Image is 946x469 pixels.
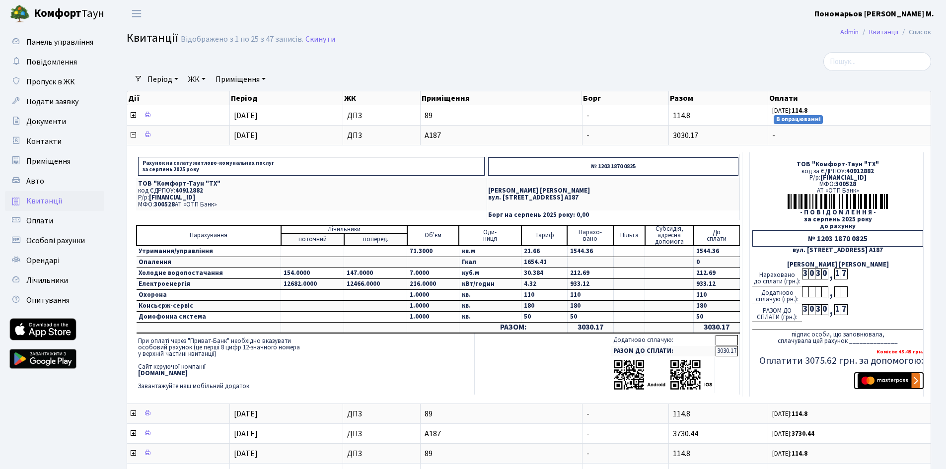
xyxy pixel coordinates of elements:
img: logo.png [10,4,30,24]
td: 212.69 [694,268,740,279]
td: Оди- ниця [459,225,521,246]
span: [DATE] [234,448,258,459]
td: 12682.0000 [281,279,344,290]
div: 3 [802,304,808,315]
div: № 1203 1870 0825 [752,230,923,247]
div: 1 [834,304,841,315]
div: Р/р: [752,175,923,181]
span: ДП3 [347,410,416,418]
th: Оплати [768,91,931,105]
span: 114.8 [673,448,690,459]
span: Документи [26,116,66,127]
span: ДП3 [347,430,416,438]
span: ДП3 [347,132,416,139]
span: 40912882 [175,186,203,195]
td: кв. [459,312,521,323]
td: 154.0000 [281,268,344,279]
div: код за ЄДРПОУ: [752,168,923,175]
td: кв. [459,290,521,301]
th: Приміщення [421,91,582,105]
a: Лічильники [5,270,104,290]
div: Нараховано до сплати (грн.): [752,268,802,286]
span: 89 [425,410,578,418]
td: кВт/годин [459,279,521,290]
span: [DATE] [234,408,258,419]
div: підпис особи, що заповнювала, сплачувала цей рахунок ______________ [752,330,923,344]
a: Контакти [5,132,104,151]
td: 110 [521,290,568,301]
span: Лічильники [26,275,68,286]
div: Відображено з 1 по 25 з 47 записів. [181,35,303,44]
a: Період [144,71,182,88]
td: Утримання/управління [137,246,281,257]
td: 933.12 [694,279,740,290]
a: ЖК [184,71,210,88]
div: АТ «ОТП Банк» [752,188,923,194]
span: Приміщення [26,156,71,167]
td: куб.м [459,268,521,279]
p: Борг на серпень 2025 року: 0,00 [488,212,738,218]
nav: breadcrumb [825,22,946,43]
td: Гкал [459,257,521,268]
td: Субсидія, адресна допомога [645,225,694,246]
span: - [772,132,927,139]
div: 3 [815,268,821,279]
div: - П О В І Д О М Л Е Н Н Я - [752,209,923,216]
span: - [586,448,589,459]
span: Подати заявку [26,96,78,107]
td: Тариф [521,225,568,246]
td: 3030.17 [694,323,740,333]
a: Квитанції [5,191,104,211]
td: 71.3000 [407,246,459,257]
span: Авто [26,176,44,187]
b: Комфорт [34,5,81,21]
td: поперед. [344,233,407,246]
span: А187 [425,132,578,139]
th: Дії [127,91,230,105]
td: кв. [459,301,521,312]
span: Панель управління [26,37,93,48]
th: Борг [582,91,668,105]
span: [DATE] [234,110,258,121]
td: До cплати [694,225,740,246]
a: Приміщення [212,71,270,88]
div: за серпень 2025 року [752,216,923,223]
span: 114.8 [673,110,690,121]
td: Пільга [613,225,645,246]
td: 50 [521,312,568,323]
small: [DATE]: [772,429,814,438]
td: 147.0000 [344,268,407,279]
td: 3030.17 [567,323,613,333]
span: [FINANCIAL_ID] [149,193,195,202]
td: 1.0000 [407,301,459,312]
div: 0 [821,268,828,279]
a: Admin [840,27,859,37]
b: [DOMAIN_NAME] [138,369,188,378]
li: Список [898,27,931,38]
a: Пропуск в ЖК [5,72,104,92]
div: 0 [808,304,815,315]
span: Оплати [26,215,53,226]
a: Опитування [5,290,104,310]
td: Нарахування [137,225,281,246]
p: ТОВ "Комфорт-Таун "ТХ" [138,181,485,187]
td: 12466.0000 [344,279,407,290]
span: 300528 [154,200,175,209]
div: 1 [834,268,841,279]
button: Переключити навігацію [124,5,149,22]
span: - [586,130,589,141]
small: [DATE]: [772,449,807,458]
td: 1.0000 [407,312,459,323]
div: РАЗОМ ДО СПЛАТИ (грн.): [752,304,802,322]
td: Охорона [137,290,281,301]
div: ТОВ "Комфорт-Таун "ТХ" [752,161,923,168]
span: [DATE] [234,130,258,141]
th: Разом [669,91,768,105]
td: 180 [567,301,613,312]
td: Лічильники [281,225,407,233]
span: Таун [34,5,104,22]
td: 180 [521,301,568,312]
td: 1654.41 [521,257,568,268]
td: 3030.17 [716,346,738,356]
p: [PERSON_NAME] [PERSON_NAME] [488,188,738,194]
